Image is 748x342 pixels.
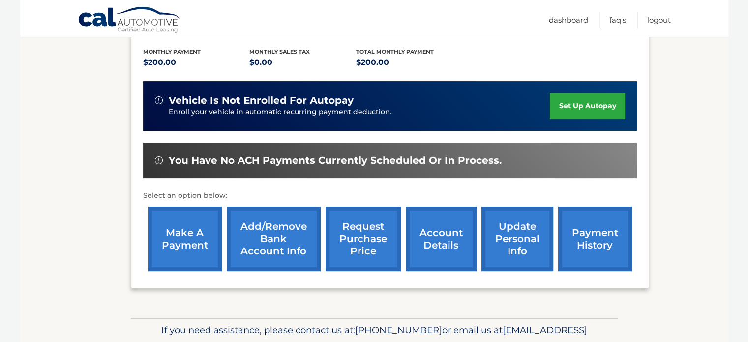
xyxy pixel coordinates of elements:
span: Total Monthly Payment [356,48,434,55]
p: $0.00 [249,56,356,69]
span: Monthly sales Tax [249,48,310,55]
span: [PHONE_NUMBER] [355,324,442,336]
img: alert-white.svg [155,156,163,164]
p: Select an option below: [143,190,637,202]
a: update personal info [481,207,553,271]
a: Dashboard [549,12,588,28]
a: request purchase price [326,207,401,271]
span: You have no ACH payments currently scheduled or in process. [169,155,502,167]
a: payment history [558,207,632,271]
a: make a payment [148,207,222,271]
a: Logout [647,12,671,28]
a: Cal Automotive [78,6,181,35]
p: $200.00 [143,56,250,69]
span: Monthly Payment [143,48,201,55]
a: Add/Remove bank account info [227,207,321,271]
p: $200.00 [356,56,463,69]
a: set up autopay [550,93,625,119]
p: Enroll your vehicle in automatic recurring payment deduction. [169,107,550,118]
a: FAQ's [609,12,626,28]
img: alert-white.svg [155,96,163,104]
span: vehicle is not enrolled for autopay [169,94,354,107]
a: account details [406,207,477,271]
